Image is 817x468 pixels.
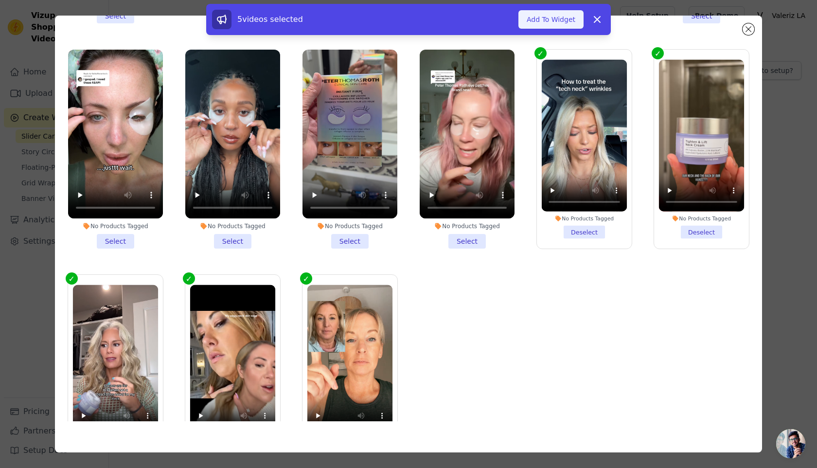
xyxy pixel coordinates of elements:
button: Add To Widget [518,10,584,29]
div: No Products Tagged [185,222,280,230]
span: 5 videos selected [237,15,303,24]
div: No Products Tagged [68,222,163,230]
div: No Products Tagged [420,222,515,230]
a: Open chat [776,429,805,458]
div: No Products Tagged [659,215,745,222]
div: No Products Tagged [542,215,627,222]
div: No Products Tagged [302,222,397,230]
